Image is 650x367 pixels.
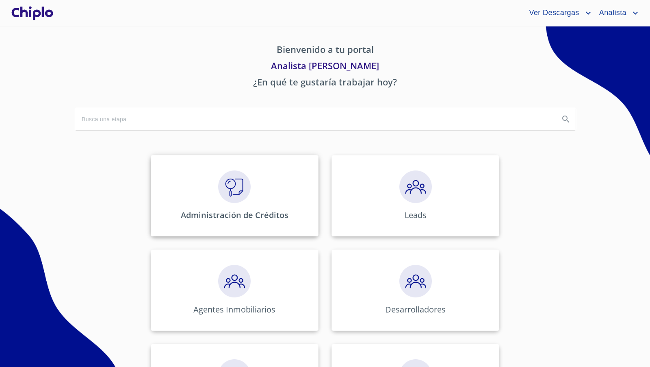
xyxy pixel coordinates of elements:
[181,210,288,221] p: Administración de Créditos
[593,7,640,20] button: account of current user
[75,75,575,92] p: ¿En qué te gustaría trabajar hoy?
[75,108,553,130] input: search
[399,170,432,203] img: megaClickPrecalificacion.png
[75,59,575,75] p: Analista [PERSON_NAME]
[385,304,446,315] p: Desarrolladores
[556,109,576,129] button: Search
[523,7,593,20] button: account of current user
[218,170,251,203] img: megaClickVerifiacion.png
[218,265,251,297] img: megaClickPrecalificacion.png
[523,7,583,20] span: Ver Descargas
[399,265,432,297] img: megaClickPrecalificacion.png
[405,210,427,221] p: Leads
[593,7,630,20] span: Analista
[193,304,275,315] p: Agentes Inmobiliarios
[75,43,575,59] p: Bienvenido a tu portal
